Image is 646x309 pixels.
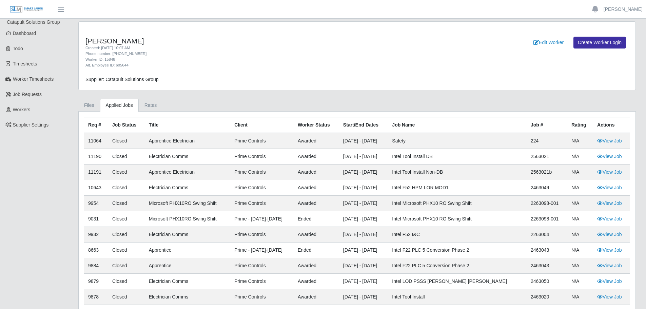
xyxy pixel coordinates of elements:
img: SLM Logo [9,6,43,13]
a: View Job [597,154,622,159]
td: Electrician Comms [145,149,230,165]
td: Prime Controls [230,227,294,243]
td: Closed [108,180,145,196]
h4: [PERSON_NAME] [85,37,398,45]
a: View Job [597,247,622,253]
th: Rating [567,117,593,133]
th: Job Name [388,117,527,133]
td: N/A [567,196,593,211]
div: Alt. Employee ID: 605644 [85,62,398,68]
td: 9932 [84,227,108,243]
span: Catapult Solutions Group [7,19,60,25]
th: Client [230,117,294,133]
a: View Job [597,200,622,206]
a: Create Worker Login [573,37,626,49]
span: Timesheets [13,61,37,66]
a: View Job [597,185,622,190]
td: Closed [108,243,145,258]
td: Electrician Comms [145,180,230,196]
td: awarded [294,227,339,243]
td: Closed [108,289,145,305]
a: [PERSON_NAME] [604,6,643,13]
span: Dashboard [13,31,36,36]
a: View Job [597,278,622,284]
th: Title [145,117,230,133]
td: Apprentice Electrician [145,133,230,149]
td: Closed [108,165,145,180]
a: Edit Worker [529,37,568,49]
td: Closed [108,196,145,211]
th: Job Status [108,117,145,133]
td: 10643 [84,180,108,196]
td: awarded [294,165,339,180]
div: Worker ID: 15848 [85,57,398,62]
span: Worker Timesheets [13,76,54,82]
td: awarded [294,196,339,211]
td: Apprentice [145,243,230,258]
td: 9878 [84,289,108,305]
td: 9954 [84,196,108,211]
td: Intel Tool Install [388,289,527,305]
a: View Job [597,263,622,268]
td: Prime - [DATE]-[DATE] [230,211,294,227]
td: Intel F52 I&C [388,227,527,243]
td: Prime Controls [230,274,294,289]
span: Job Requests [13,92,42,97]
span: Supplier: Catapult Solutions Group [85,77,159,82]
a: View Job [597,232,622,237]
td: N/A [567,211,593,227]
div: Phone number: [PHONE_NUMBER] [85,51,398,57]
td: [DATE] - [DATE] [339,289,388,305]
td: Electrician Comms [145,227,230,243]
td: Apprentice [145,258,230,274]
td: Intel F22 PLC 5 Conversion Phase 2 [388,258,527,274]
td: 2463043 [527,243,567,258]
td: N/A [567,258,593,274]
td: Prime Controls [230,258,294,274]
span: Todo [13,46,23,51]
td: Electrician Comms [145,289,230,305]
td: 224 [527,133,567,149]
a: View Job [597,169,622,175]
td: Electrician Comms [145,274,230,289]
td: 9031 [84,211,108,227]
td: 11064 [84,133,108,149]
td: N/A [567,227,593,243]
th: Req # [84,117,108,133]
td: Intel LOD PSSS [PERSON_NAME] [PERSON_NAME] [388,274,527,289]
td: 9884 [84,258,108,274]
td: Intel Microsoft PHX10 RO Swing Shift [388,211,527,227]
td: ended [294,243,339,258]
td: Safety [388,133,527,149]
td: N/A [567,274,593,289]
div: Created: [DATE] 10:07 AM [85,45,398,51]
td: ended [294,211,339,227]
td: [DATE] - [DATE] [339,243,388,258]
td: Closed [108,258,145,274]
td: awarded [294,258,339,274]
td: [DATE] - [DATE] [339,258,388,274]
td: Closed [108,149,145,165]
th: Actions [593,117,630,133]
td: N/A [567,133,593,149]
td: 11190 [84,149,108,165]
td: 2563021 [527,149,567,165]
a: Applied Jobs [100,99,139,112]
td: Prime Controls [230,196,294,211]
td: [DATE] - [DATE] [339,227,388,243]
td: awarded [294,180,339,196]
td: Closed [108,227,145,243]
td: 2563021b [527,165,567,180]
td: Prime Controls [230,289,294,305]
span: Supplier Settings [13,122,49,128]
td: 11191 [84,165,108,180]
th: Job # [527,117,567,133]
td: Prime Controls [230,180,294,196]
td: Closed [108,211,145,227]
td: 2263004 [527,227,567,243]
td: Intel Tool Install Non-DB [388,165,527,180]
a: Files [78,99,100,112]
a: Rates [139,99,163,112]
td: awarded [294,289,339,305]
td: awarded [294,274,339,289]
